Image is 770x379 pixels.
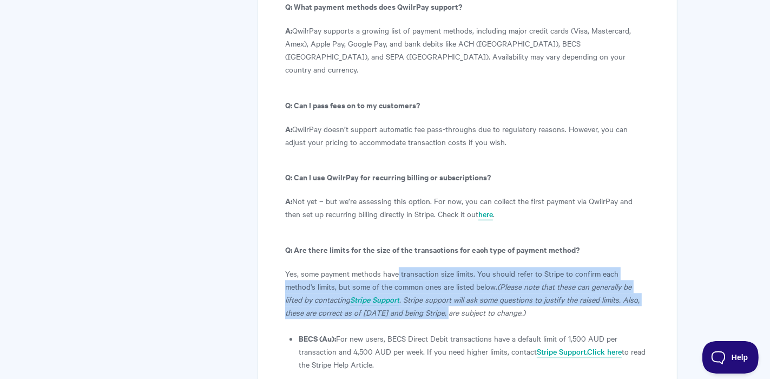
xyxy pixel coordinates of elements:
p: Yes, some payment methods have transaction size limits. You should refer to Stripe to confirm eac... [285,267,649,319]
p: Not yet – but we’re assessing this option. For now, you can collect the first payment via QwilrPa... [285,194,649,220]
i: Stripe Support [350,294,399,305]
p: QwilrPay doesn’t support automatic fee pass-throughs due to regulatory reasons. However, you can ... [285,122,649,148]
a: Stripe Support [350,294,399,306]
b: A: [285,123,292,134]
a: Click here [587,346,622,358]
i: (Please note that these can generally be lifted by contacting [285,281,631,305]
li: For new users, BECS Direct Debit transactions have a default limit of 1,500 AUD per transaction a... [299,332,649,371]
b: Q: Can I use QwilrPay for recurring billing or subscriptions? [285,171,491,182]
strong: BECS (Au): [299,332,336,344]
b: Q: Can I pass fees on to my customers? [285,99,420,110]
b: A: [285,195,292,206]
b: Q: What payment methods does QwilrPay support? [285,1,462,12]
b: A: [285,24,292,36]
p: QwilrPay supports a growing list of payment methods, including major credit cards (Visa, Masterca... [285,24,649,76]
strong: Q: Are there limits for the size of the transactions for each type of payment method? [285,244,580,255]
iframe: Toggle Customer Support [702,341,759,374]
a: Stripe Support. [537,346,587,358]
a: here [478,208,493,220]
i: . Stripe support will ask some questions to justify the raised limits. Also, these are correct as... [285,294,640,318]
